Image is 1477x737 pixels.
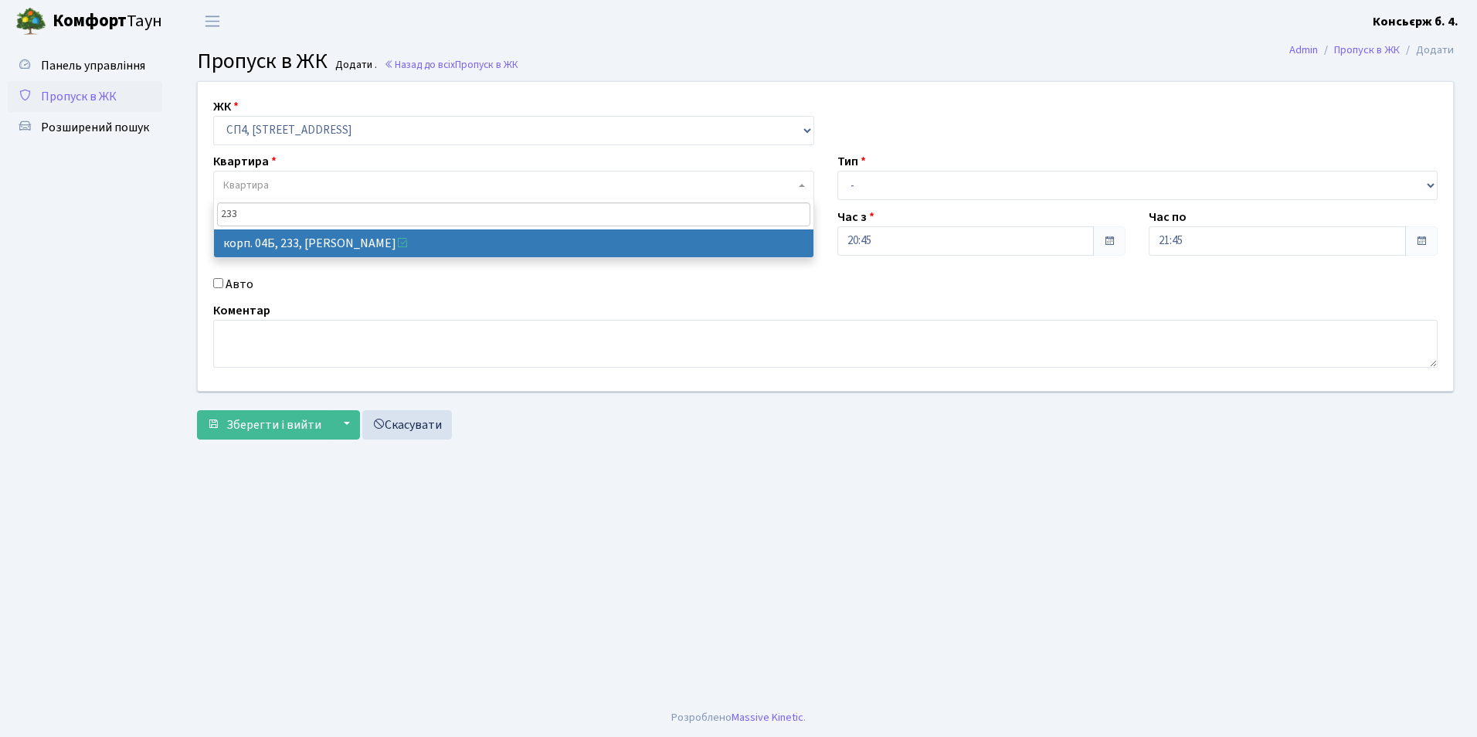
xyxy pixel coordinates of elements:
span: Розширений пошук [41,119,149,136]
b: Консьєрж б. 4. [1373,13,1458,30]
a: Назад до всіхПропуск в ЖК [384,57,518,72]
a: Admin [1289,42,1318,58]
label: Тип [837,152,866,171]
a: Консьєрж б. 4. [1373,12,1458,31]
a: Панель управління [8,50,162,81]
a: Розширений пошук [8,112,162,143]
span: Таун [53,8,162,35]
span: Зберегти і вийти [226,416,321,433]
label: Квартира [213,152,277,171]
a: Пропуск в ЖК [1334,42,1400,58]
li: корп. 04Б, 233, [PERSON_NAME] [214,229,813,257]
span: Пропуск в ЖК [455,57,518,72]
div: Розроблено . [671,709,806,726]
label: Авто [226,275,253,294]
li: Додати [1400,42,1454,59]
a: Massive Kinetic [732,709,803,725]
small: Додати . [332,59,377,72]
label: ЖК [213,97,239,116]
span: Панель управління [41,57,145,74]
a: Пропуск в ЖК [8,81,162,112]
a: Скасувати [362,410,452,440]
span: Квартира [223,178,269,193]
nav: breadcrumb [1266,34,1477,66]
span: Пропуск в ЖК [197,46,328,76]
img: logo.png [15,6,46,37]
label: Коментар [213,301,270,320]
label: Час з [837,208,874,226]
b: Комфорт [53,8,127,33]
button: Зберегти і вийти [197,410,331,440]
label: Час по [1149,208,1187,226]
button: Переключити навігацію [193,8,232,34]
span: Пропуск в ЖК [41,88,117,105]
